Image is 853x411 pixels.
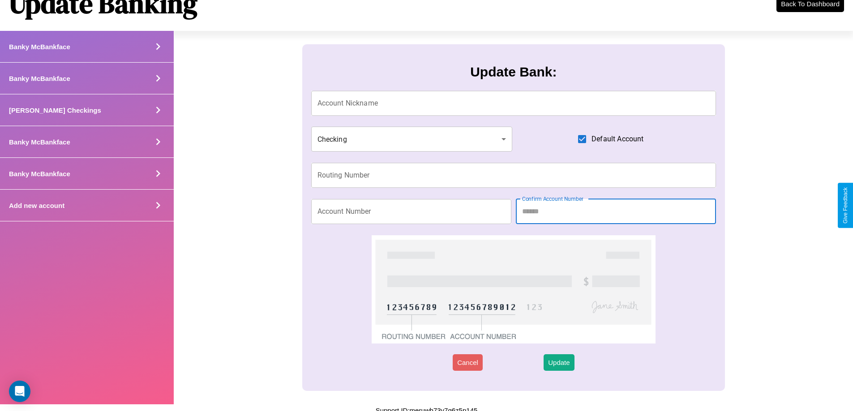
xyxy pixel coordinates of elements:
button: Update [544,354,574,371]
div: Give Feedback [842,187,849,224]
h4: Banky McBankface [9,138,70,146]
span: Default Account [592,134,643,144]
div: Checking [311,127,513,152]
h3: Update Bank: [470,64,557,80]
h4: Banky McBankface [9,75,70,82]
div: Open Intercom Messenger [9,381,30,402]
label: Confirm Account Number [522,195,583,203]
h4: Add new account [9,202,64,209]
img: check [372,235,655,343]
button: Cancel [453,354,483,371]
h4: [PERSON_NAME] Checkings [9,106,101,114]
h4: Banky McBankface [9,170,70,178]
h4: Banky McBankface [9,43,70,51]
